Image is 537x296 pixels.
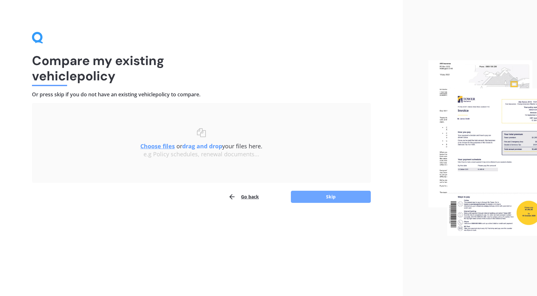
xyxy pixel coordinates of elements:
[32,53,371,84] h1: Compare my existing vehicle policy
[45,151,358,158] div: e.g Policy schedules, renewal documents...
[140,142,175,150] u: Choose files
[428,60,537,235] img: files.webp
[32,91,371,98] h4: Or press skip if you do not have an existing vehicle policy to compare.
[140,142,262,150] span: or your files here.
[228,190,259,203] button: Go back
[291,191,371,203] button: Skip
[182,142,222,150] b: drag and drop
